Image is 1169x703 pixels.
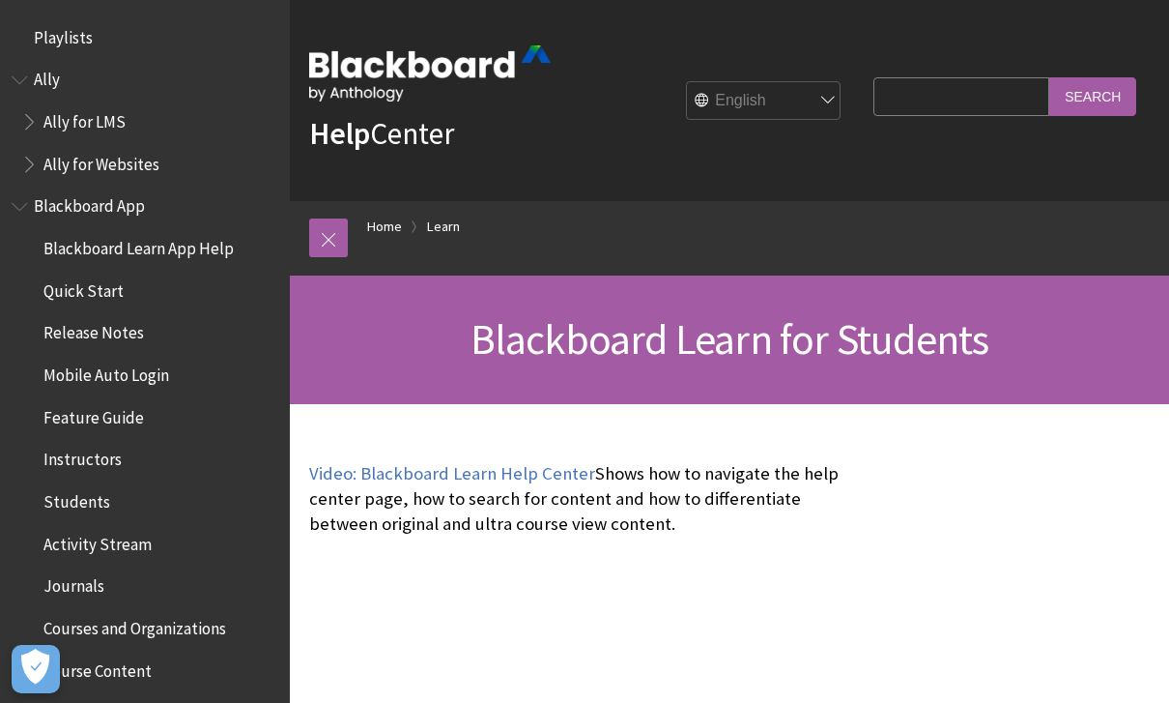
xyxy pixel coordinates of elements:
[43,612,226,638] span: Courses and Organizations
[43,232,234,258] span: Blackboard Learn App Help
[34,21,93,47] span: Playlists
[309,462,595,485] a: Video: Blackboard Learn Help Center
[309,114,454,153] a: HelpCenter
[309,45,551,102] img: Blackboard by Anthology
[1049,77,1136,115] input: Search
[12,21,278,54] nav: Book outline for Playlists
[12,64,278,181] nav: Book outline for Anthology Ally Help
[43,571,104,597] span: Journals
[43,105,126,132] span: Ally for LMS
[427,215,460,239] a: Learn
[43,275,124,301] span: Quick Start
[43,444,122,470] span: Instructors
[34,64,60,90] span: Ally
[687,82,841,121] select: Site Language Selector
[43,401,144,427] span: Feature Guide
[43,485,110,512] span: Students
[43,317,144,343] span: Release Notes
[470,312,989,366] span: Blackboard Learn for Students
[367,215,402,239] a: Home
[43,359,169,385] span: Mobile Auto Login
[43,655,152,681] span: Course Content
[309,114,370,153] strong: Help
[12,645,60,693] button: Open Preferences
[34,190,145,217] span: Blackboard App
[309,461,864,538] p: Shows how to navigate the help center page, how to search for content and how to differentiate be...
[43,148,159,174] span: Ally for Websites
[43,528,152,554] span: Activity Stream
